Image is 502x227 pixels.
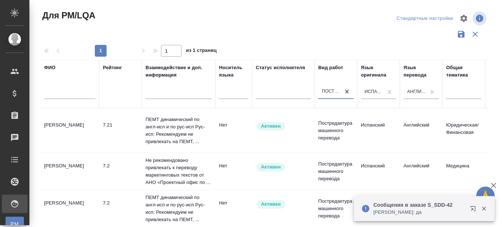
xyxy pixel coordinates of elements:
[215,118,252,143] td: Нет
[395,13,455,24] div: split button
[146,157,212,186] p: Не рекомендовано привлекать к переводу маркетинговых текстов от АНО «Проектный офис по ...
[315,157,357,186] td: Постредактура машинного перевода
[476,205,491,212] button: Закрыть
[400,118,442,143] td: Английский
[261,201,281,208] p: Активен
[219,64,248,79] div: Носитель языка
[318,64,343,71] div: Вид работ
[454,27,468,41] button: Сохранить фильтры
[256,121,311,131] div: Рядовой исполнитель: назначай с учетом рейтинга
[473,11,488,25] span: Посмотреть информацию
[479,188,492,203] span: 🙏
[357,159,400,184] td: Испанский
[40,196,99,221] td: [PERSON_NAME]
[103,64,122,71] div: Рейтинг
[357,118,400,143] td: Испанский
[40,159,99,184] td: [PERSON_NAME]
[146,194,212,223] p: ПЕМТ динамический по англ-исп и по рус-исп Рус-исп: Рекомендуем не привлекать на ПЕМТ, ...
[442,118,485,143] td: Юридическая/Финансовая
[373,201,465,209] p: Сообщения в заказе S_SDD-42
[442,159,485,184] td: Медицина
[103,199,138,207] div: Перевод неплохой, но ошибки есть. Только под редактора.
[407,89,426,95] div: Английский
[261,163,281,171] p: Активен
[373,209,465,216] p: [PERSON_NAME]: да
[468,27,482,41] button: Сбросить фильтры
[322,89,341,95] div: Постредактура машинного перевода
[103,121,138,129] div: Перевод неплохой, но ошибки есть. Только под редактора.
[40,118,99,143] td: [PERSON_NAME]
[146,116,212,145] p: ПЕМТ динамический по англ-исп и по рус-исп Рус-исп: Рекомендуем не привлекать на ПЕМТ, ...
[400,159,442,184] td: Английский
[476,187,495,205] button: 🙏
[315,194,357,223] td: Постредактура машинного перевода
[446,64,481,79] div: Общая тематика
[466,201,483,219] button: Открыть в новой вкладке
[256,64,305,71] div: Статус исполнителя
[256,162,311,172] div: Рядовой исполнитель: назначай с учетом рейтинга
[256,199,311,209] div: Рядовой исполнитель: назначай с учетом рейтинга
[361,64,396,79] div: Язык оригинала
[404,64,439,79] div: Язык перевода
[146,64,212,79] div: Взаимодействие и доп. информация
[215,196,252,221] td: Нет
[40,10,95,21] span: Для PM/LQA
[186,46,217,57] span: из 1 страниц
[103,162,138,170] div: Перевод неплохой, но ошибки есть. Только под редактора.
[455,10,473,27] span: Настроить таблицу
[44,64,55,71] div: ФИО
[365,89,384,95] div: Испанский
[315,116,357,145] td: Постредактура машинного перевода
[261,123,281,130] p: Активен
[215,159,252,184] td: Нет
